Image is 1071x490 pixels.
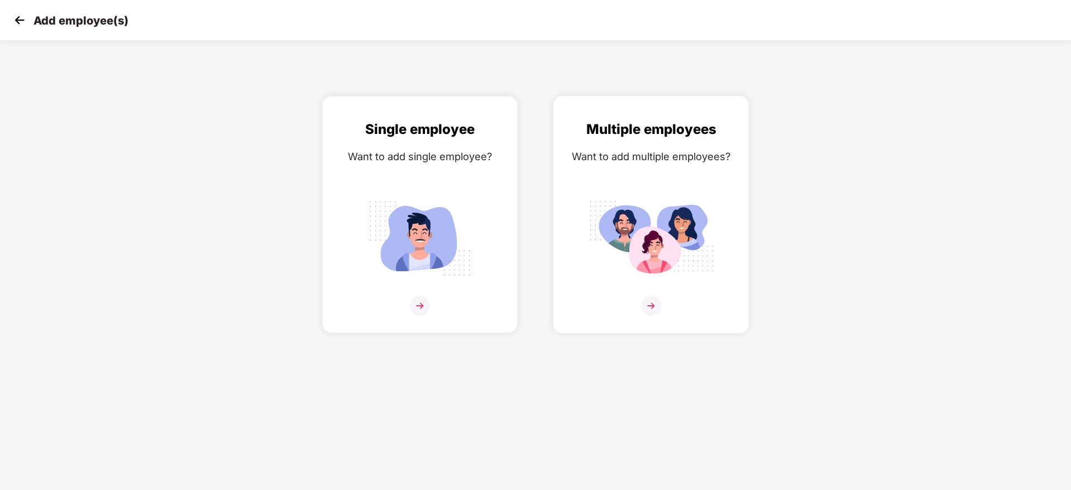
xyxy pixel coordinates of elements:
[334,119,506,140] div: Single employee
[565,148,737,165] div: Want to add multiple employees?
[589,195,714,282] img: svg+xml;base64,PHN2ZyB4bWxucz0iaHR0cDovL3d3dy53My5vcmcvMjAwMC9zdmciIGlkPSJNdWx0aXBsZV9lbXBsb3llZS...
[11,12,28,28] img: svg+xml;base64,PHN2ZyB4bWxucz0iaHR0cDovL3d3dy53My5vcmcvMjAwMC9zdmciIHdpZHRoPSIzMCIgaGVpZ2h0PSIzMC...
[357,195,482,282] img: svg+xml;base64,PHN2ZyB4bWxucz0iaHR0cDovL3d3dy53My5vcmcvMjAwMC9zdmciIGlkPSJTaW5nbGVfZW1wbG95ZWUiIH...
[34,14,128,27] p: Add employee(s)
[334,148,506,165] div: Want to add single employee?
[410,296,430,316] img: svg+xml;base64,PHN2ZyB4bWxucz0iaHR0cDovL3d3dy53My5vcmcvMjAwMC9zdmciIHdpZHRoPSIzNiIgaGVpZ2h0PSIzNi...
[565,119,737,140] div: Multiple employees
[641,296,661,316] img: svg+xml;base64,PHN2ZyB4bWxucz0iaHR0cDovL3d3dy53My5vcmcvMjAwMC9zdmciIHdpZHRoPSIzNiIgaGVpZ2h0PSIzNi...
